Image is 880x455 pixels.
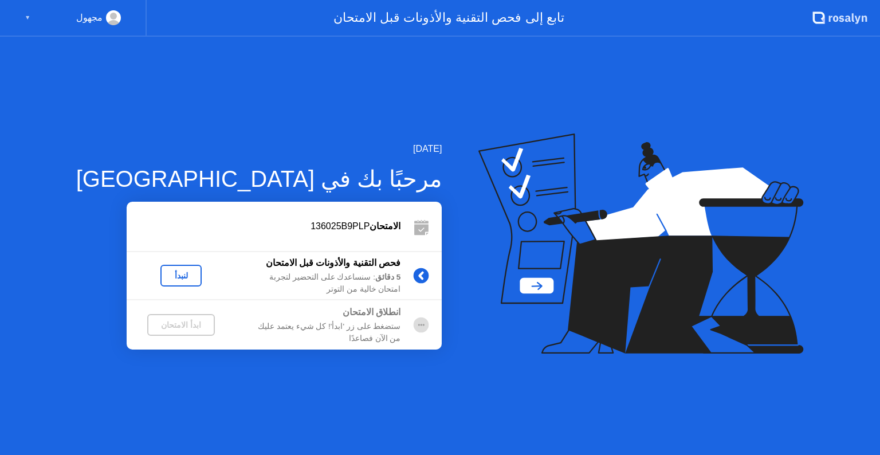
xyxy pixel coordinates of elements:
[375,273,400,281] b: 5 دقائق
[147,314,215,336] button: ابدأ الامتحان
[165,271,197,280] div: لنبدأ
[127,219,400,233] div: 136025B9PLP
[76,142,442,156] div: [DATE]
[235,272,400,295] div: : سنساعدك على التحضير لتجربة امتحان خالية من التوتر
[25,10,30,25] div: ▼
[370,221,400,231] b: الامتحان
[266,258,401,268] b: فحص التقنية والأذونات قبل الامتحان
[76,162,442,196] div: مرحبًا بك في [GEOGRAPHIC_DATA]
[235,321,400,344] div: ستضغط على زر 'ابدأ'! كل شيء يعتمد عليك من الآن فصاعدًا
[343,307,400,317] b: انطلاق الامتحان
[76,10,103,25] div: مجهول
[152,320,210,330] div: ابدأ الامتحان
[160,265,202,287] button: لنبدأ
